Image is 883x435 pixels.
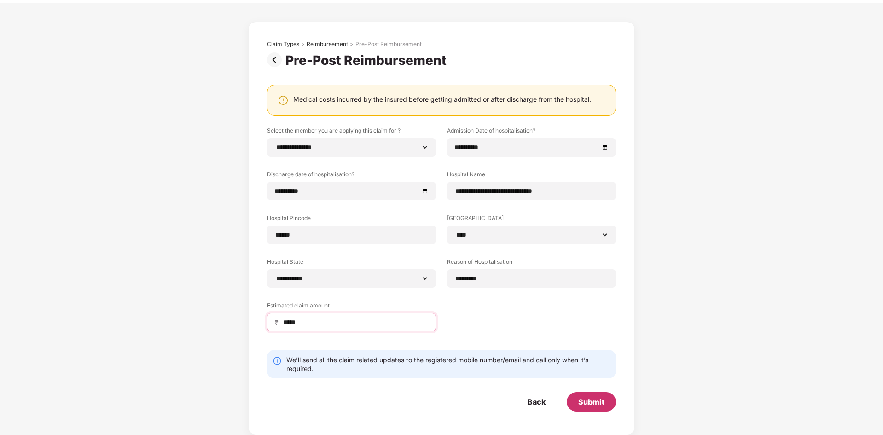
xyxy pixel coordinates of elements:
[267,52,285,67] img: svg+xml;base64,PHN2ZyBpZD0iUHJldi0zMngzMiIgeG1sbnM9Imh0dHA6Ly93d3cudzMub3JnLzIwMDAvc3ZnIiB3aWR0aD...
[350,41,354,48] div: >
[301,41,305,48] div: >
[267,258,436,269] label: Hospital State
[355,41,422,48] div: Pre-Post Reimbursement
[447,258,616,269] label: Reason of Hospitalisation
[286,355,610,373] div: We’ll send all the claim related updates to the registered mobile number/email and call only when...
[267,41,299,48] div: Claim Types
[278,95,289,106] img: svg+xml;base64,PHN2ZyBpZD0iV2FybmluZ18tXzI0eDI0IiBkYXRhLW5hbWU9Ildhcm5pbmcgLSAyNHgyNCIgeG1sbnM9Im...
[267,127,436,138] label: Select the member you are applying this claim for ?
[285,52,450,68] div: Pre-Post Reimbursement
[293,95,591,104] div: Medical costs incurred by the insured before getting admitted or after discharge from the hospital.
[447,127,616,138] label: Admission Date of hospitalisation?
[578,397,604,407] div: Submit
[267,170,436,182] label: Discharge date of hospitalisation?
[447,170,616,182] label: Hospital Name
[275,318,282,327] span: ₹
[267,302,436,313] label: Estimated claim amount
[273,356,282,365] img: svg+xml;base64,PHN2ZyBpZD0iSW5mby0yMHgyMCIgeG1sbnM9Imh0dHA6Ly93d3cudzMub3JnLzIwMDAvc3ZnIiB3aWR0aD...
[447,214,616,226] label: [GEOGRAPHIC_DATA]
[267,214,436,226] label: Hospital Pincode
[528,397,546,407] div: Back
[307,41,348,48] div: Reimbursement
